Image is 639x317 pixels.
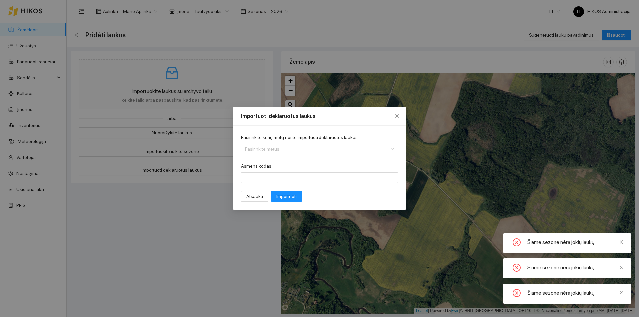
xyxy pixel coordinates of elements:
[527,289,623,297] div: Šiame sezone nėra jokių laukų
[241,163,271,170] label: Asmens kodas
[527,264,623,272] div: Šiame sezone nėra jokių laukų
[619,265,624,270] span: close
[619,240,624,244] span: close
[513,289,521,298] span: close-circle
[271,191,302,202] button: Importuoti
[241,113,398,120] div: Importuoti deklaruotus laukus
[619,290,624,295] span: close
[241,172,398,183] input: Asmens kodas
[246,193,263,200] span: Atšaukti
[513,264,521,273] span: close-circle
[394,113,400,119] span: close
[513,238,521,248] span: close-circle
[241,191,268,202] button: Atšaukti
[241,134,358,141] label: Pasirinkite kurių metų norite importuoti deklaruotus laukus
[527,238,623,246] div: Šiame sezone nėra jokių laukų
[388,107,406,125] button: Close
[276,193,297,200] span: Importuoti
